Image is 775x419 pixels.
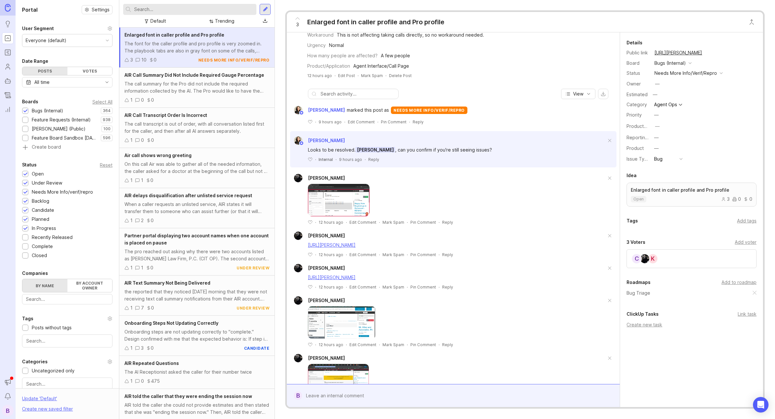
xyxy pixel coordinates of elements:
div: · [385,73,386,78]
span: 12 hours ago [319,220,343,225]
span: 9 hours ago [319,119,342,125]
div: · [407,252,408,257]
button: Close button [745,16,758,28]
div: · [407,220,408,225]
div: C [631,254,642,264]
div: Votes [67,67,112,75]
div: 0 [141,96,144,104]
div: Add to roadmap [722,279,757,286]
a: Onboarding Steps Not Updating CorrectlyOnboarding steps are not updating correctly to "complete."... [119,316,275,356]
a: 12 hours ago [307,73,332,78]
div: Status [627,70,649,77]
h1: Portal [22,6,38,14]
span: [PERSON_NAME] [308,265,345,271]
div: Closed [32,252,47,259]
div: · [365,157,366,162]
span: AIR Call Transcript Order Is Incorrect [124,112,207,118]
div: 3 Voters [627,238,645,246]
div: — [654,134,659,141]
a: Arnulfo Bencomo[PERSON_NAME] [290,354,345,362]
div: Pin Comment [410,220,436,225]
input: Search... [26,296,109,303]
p: 596 [103,135,111,141]
div: Select All [92,100,112,104]
div: A few people [381,52,410,59]
p: Enlarged font in caller profile and Pro profile [631,187,752,193]
div: 10 [141,56,147,63]
label: Issue Type [627,156,650,162]
div: Planned [32,216,49,223]
a: AIR Repeated QuestionsThe AI Receptionist asked the caller for their number twice10475 [119,356,275,389]
span: 12 hours ago [319,342,343,347]
div: · [377,119,378,125]
div: Backlog [32,198,49,205]
div: Edit Post [338,73,355,78]
a: Ysabelle Eugenio[PERSON_NAME] [290,136,345,145]
div: 1 [141,264,143,271]
div: User Segment [22,25,54,32]
a: Ysabelle Eugenio[PERSON_NAME] [290,106,347,114]
img: Canny Home [5,4,11,11]
div: AIR told the caller she could not provide estimates and then stated that she was "ending the sess... [124,402,269,416]
div: — [654,111,659,119]
div: 475 [151,378,160,385]
div: Bug [654,155,663,163]
div: Workaround [307,31,334,39]
div: When a caller requests an unlisted service, AIR states it will transfer them to someone who can a... [124,201,269,215]
div: Default [150,17,166,25]
span: Settings [92,6,110,13]
a: Reporting [2,104,14,115]
div: 0 [151,345,154,352]
div: Edit Comment [349,284,376,290]
div: 3 [721,197,730,201]
a: Changelog [2,89,14,101]
div: 1 [130,137,133,144]
svg: toggle icon [102,80,112,85]
span: AIR told the caller that they were ending the session now [124,393,252,399]
div: Boards [22,98,38,106]
div: · [379,252,380,257]
div: The call transcript is out of order, with all conversation listed first for the caller, and then ... [124,120,269,135]
a: Arnulfo Bencomo[PERSON_NAME] [290,174,345,182]
a: [URL][PERSON_NAME] [308,242,356,248]
a: Roadmaps [2,47,14,58]
div: Update ' Default ' [22,395,57,405]
div: Tags [22,315,33,323]
div: Urgency [307,42,326,49]
span: [PERSON_NAME] [308,107,345,114]
div: Owner [627,80,649,87]
span: [PERSON_NAME] [308,233,345,238]
button: View [561,89,595,99]
a: Users [2,61,14,73]
div: Posts [22,67,67,75]
p: 364 [103,108,111,113]
button: Mark Spam [382,252,404,257]
div: Tags [627,217,638,225]
span: [PERSON_NAME] [308,138,345,143]
span: Partner portal displaying two account names when one account is placed on pause [124,233,269,245]
a: Arnulfo Bencomo[PERSON_NAME] [290,232,345,240]
div: Enlarged font in caller profile and Pro profile [307,17,444,27]
span: AIR delays disqualification after unlisted service request [124,193,252,198]
div: 1 [130,96,133,104]
a: Enlarged font in caller profile and Pro profileThe font for the caller profile and pro profile is... [119,28,275,68]
img: member badge [299,110,304,115]
button: Mark Spam [361,73,383,78]
div: The pro reached out asking why there were two accounts listed as [PERSON_NAME] Law Firm, P.C. (CI... [124,248,269,262]
div: Companies [22,269,48,277]
div: Board [627,60,649,67]
div: · [407,342,408,347]
div: Candidate [32,207,54,214]
a: Settings [82,5,112,14]
a: Partner portal displaying two account names when one account is placed on pauseThe pro reached ou... [119,228,275,276]
input: Search... [26,337,108,345]
div: This is not affecting taking calls directly, so no workaround needed. [337,31,484,39]
div: · [315,119,316,125]
div: 0 [151,217,154,224]
div: Reply [442,252,453,257]
div: Trending [215,17,234,25]
div: Create new saved filter [22,405,73,413]
div: 7 [141,304,144,311]
div: — [651,90,659,99]
div: 0 [744,197,752,201]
